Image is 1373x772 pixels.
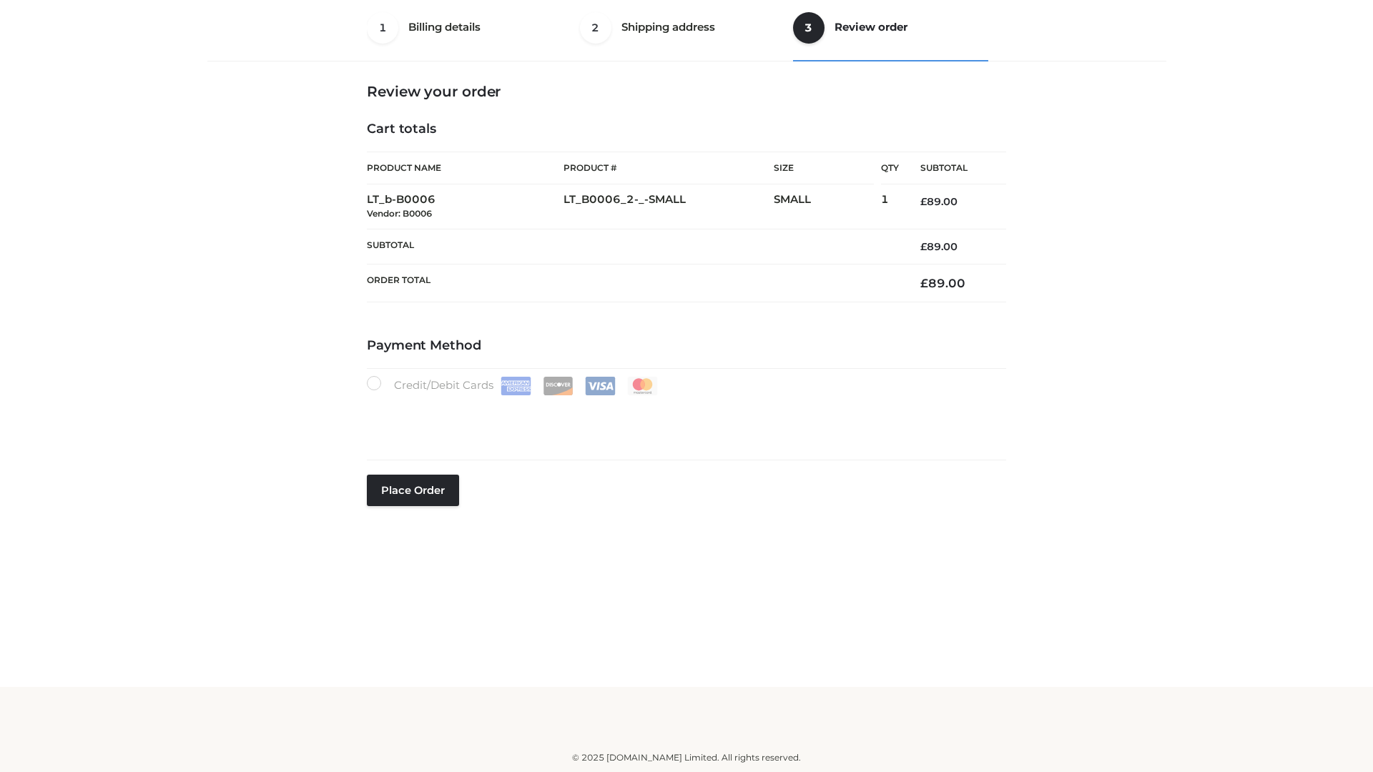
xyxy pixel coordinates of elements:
bdi: 89.00 [920,240,958,253]
small: Vendor: B0006 [367,208,432,219]
td: LT_b-B0006 [367,184,564,229]
h4: Cart totals [367,122,1006,137]
img: Discover [543,377,574,395]
img: Mastercard [627,377,658,395]
iframe: Secure payment input frame [364,392,1003,445]
th: Qty [881,152,899,184]
span: £ [920,195,927,208]
th: Order Total [367,264,899,302]
h4: Payment Method [367,338,1006,354]
bdi: 89.00 [920,195,958,208]
th: Size [774,152,874,184]
th: Product Name [367,152,564,184]
img: Amex [501,377,531,395]
bdi: 89.00 [920,276,965,290]
label: Credit/Debit Cards [367,376,659,395]
td: 1 [881,184,899,229]
th: Subtotal [899,152,1006,184]
td: LT_B0006_2-_-SMALL [564,184,774,229]
img: Visa [585,377,616,395]
span: £ [920,276,928,290]
th: Product # [564,152,774,184]
h3: Review your order [367,83,1006,100]
td: SMALL [774,184,881,229]
span: £ [920,240,927,253]
button: Place order [367,475,459,506]
th: Subtotal [367,229,899,264]
div: © 2025 [DOMAIN_NAME] Limited. All rights reserved. [212,751,1161,765]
